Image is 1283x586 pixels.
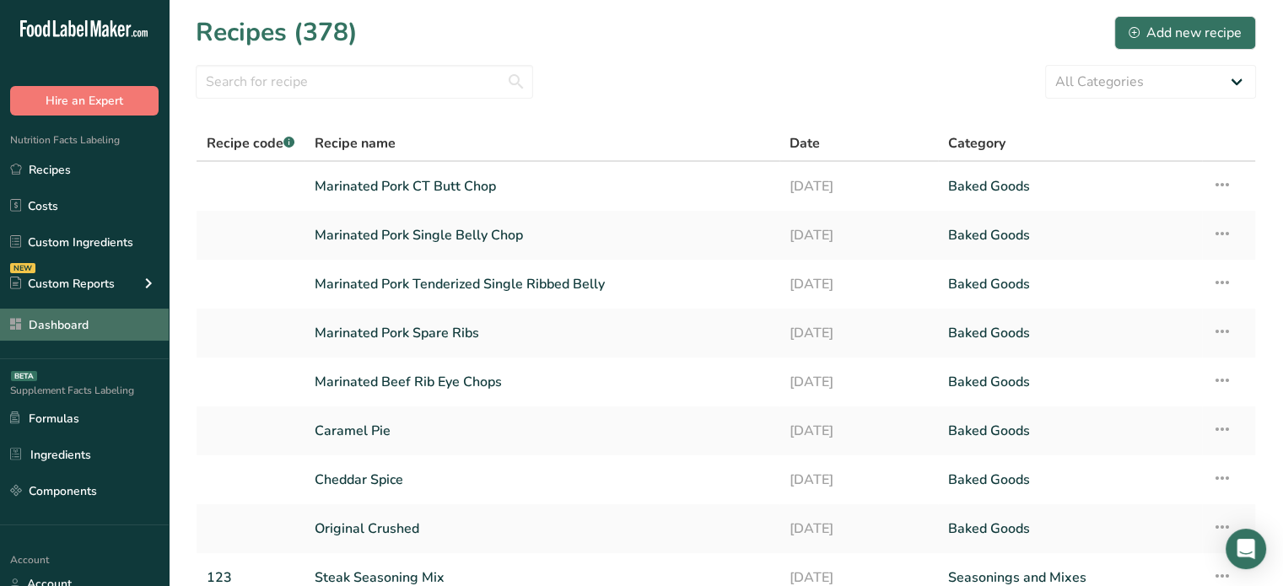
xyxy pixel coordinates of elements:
[315,218,769,253] a: Marinated Pork Single Belly Chop
[207,134,294,153] span: Recipe code
[790,169,928,204] a: [DATE]
[10,86,159,116] button: Hire an Expert
[948,413,1192,449] a: Baked Goods
[948,266,1192,302] a: Baked Goods
[790,218,928,253] a: [DATE]
[790,133,820,153] span: Date
[948,133,1005,153] span: Category
[790,315,928,351] a: [DATE]
[790,266,928,302] a: [DATE]
[790,413,928,449] a: [DATE]
[315,511,769,546] a: Original Crushed
[1226,529,1266,569] div: Open Intercom Messenger
[948,511,1192,546] a: Baked Goods
[315,364,769,400] a: Marinated Beef Rib Eye Chops
[315,462,769,497] a: Cheddar Spice
[196,13,358,51] h1: Recipes (378)
[11,371,37,381] div: BETA
[315,413,769,449] a: Caramel Pie
[196,65,533,99] input: Search for recipe
[1129,23,1242,43] div: Add new recipe
[1114,16,1256,50] button: Add new recipe
[790,364,928,400] a: [DATE]
[315,169,769,204] a: Marinated Pork CT Butt Chop
[948,218,1192,253] a: Baked Goods
[315,133,396,153] span: Recipe name
[790,462,928,497] a: [DATE]
[948,315,1192,351] a: Baked Goods
[948,364,1192,400] a: Baked Goods
[948,169,1192,204] a: Baked Goods
[315,266,769,302] a: Marinated Pork Tenderized Single Ribbed Belly
[10,275,115,293] div: Custom Reports
[948,462,1192,497] a: Baked Goods
[315,315,769,351] a: Marinated Pork Spare Ribs
[790,511,928,546] a: [DATE]
[10,263,35,273] div: NEW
